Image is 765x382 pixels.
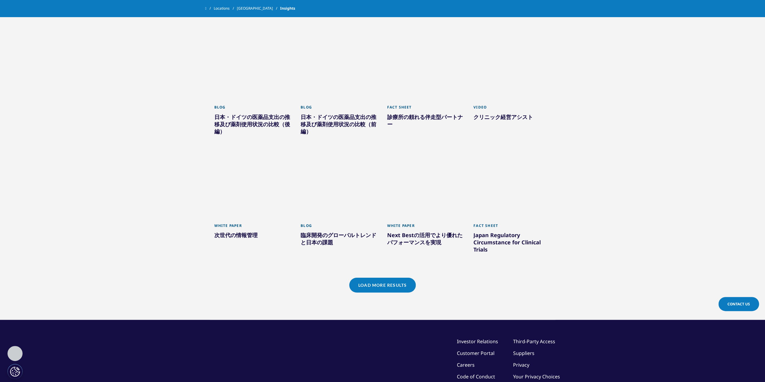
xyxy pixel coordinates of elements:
a: Code of Conduct [457,373,495,380]
div: クリニック経営アシスト [473,113,551,123]
div: Fact Sheet [387,105,465,113]
div: 日本・ドイツの医薬品支出の推移及び薬剤使用状況の比較（後編） [214,113,292,137]
div: Blog [301,105,378,113]
a: Third-Party Access [513,338,555,345]
div: 次世代の情報管理 [214,231,292,241]
div: White Paper [387,223,465,231]
a: Blog 日本・ドイツの医薬品支出の推移及び薬剤使用状況の比較（前編） [301,101,378,150]
div: 日本・ドイツの医薬品支出の推移及び薬剤使用状況の比較（前編） [301,113,378,137]
a: Load More Results [349,278,416,292]
a: White Paper Next Bestの活用でより優れたパフォーマンスを実現 [387,220,465,261]
a: Privacy [513,362,529,368]
a: Locations [214,3,237,14]
div: Fact Sheet [473,223,551,231]
span: Contact Us [727,301,750,307]
a: Fact Sheet 診療所の頼れる伴走型パートナー [387,101,465,143]
span: Insights [280,3,295,14]
div: White Paper [214,223,292,231]
a: Blog 日本・ドイツの医薬品支出の推移及び薬剤使用状況の比較（後編） [214,101,292,150]
a: Customer Portal [457,350,494,356]
a: [GEOGRAPHIC_DATA] [237,3,280,14]
a: Investor Relations [457,338,498,345]
div: 診療所の頼れる伴走型パートナー [387,113,465,130]
a: Video クリニック経営アシスト [473,101,551,136]
a: Blog 臨床開発のグローバルトレンドと日本の課題 [301,220,378,261]
a: Fact Sheet Japan Regulatory Circumstance for Clinical Trials [473,220,551,269]
div: Blog [301,223,378,231]
div: Video [473,105,551,113]
div: 臨床開発のグローバルトレンドと日本の課題 [301,231,378,248]
div: Blog [214,105,292,113]
a: Your Privacy Choices [513,373,560,380]
a: Contact Us [718,297,759,311]
a: Suppliers [513,350,534,356]
button: Cookie 設定 [8,364,23,379]
a: Careers [457,362,475,368]
a: White Paper 次世代の情報管理 [214,220,292,254]
div: Next Bestの活用でより優れたパフォーマンスを実現 [387,231,465,248]
div: Japan Regulatory Circumstance for Clinical Trials [473,231,551,255]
